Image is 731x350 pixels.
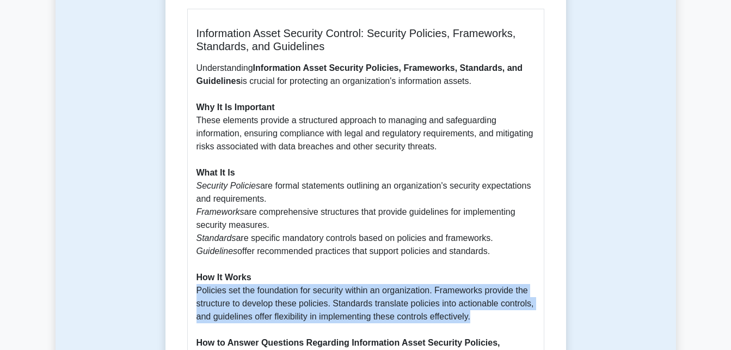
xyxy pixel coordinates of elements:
i: Guidelines [196,246,238,256]
b: What It Is [196,168,235,177]
i: Frameworks [196,207,244,216]
h5: Information Asset Security Control: Security Policies, Frameworks, Standards, and Guidelines [196,27,535,53]
i: Security Policies [196,181,260,190]
i: Standards [196,233,236,243]
b: How It Works [196,273,251,282]
b: Information Asset Security Policies, Frameworks, Standards, and Guidelines [196,63,523,86]
b: Why It Is Important [196,102,275,112]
